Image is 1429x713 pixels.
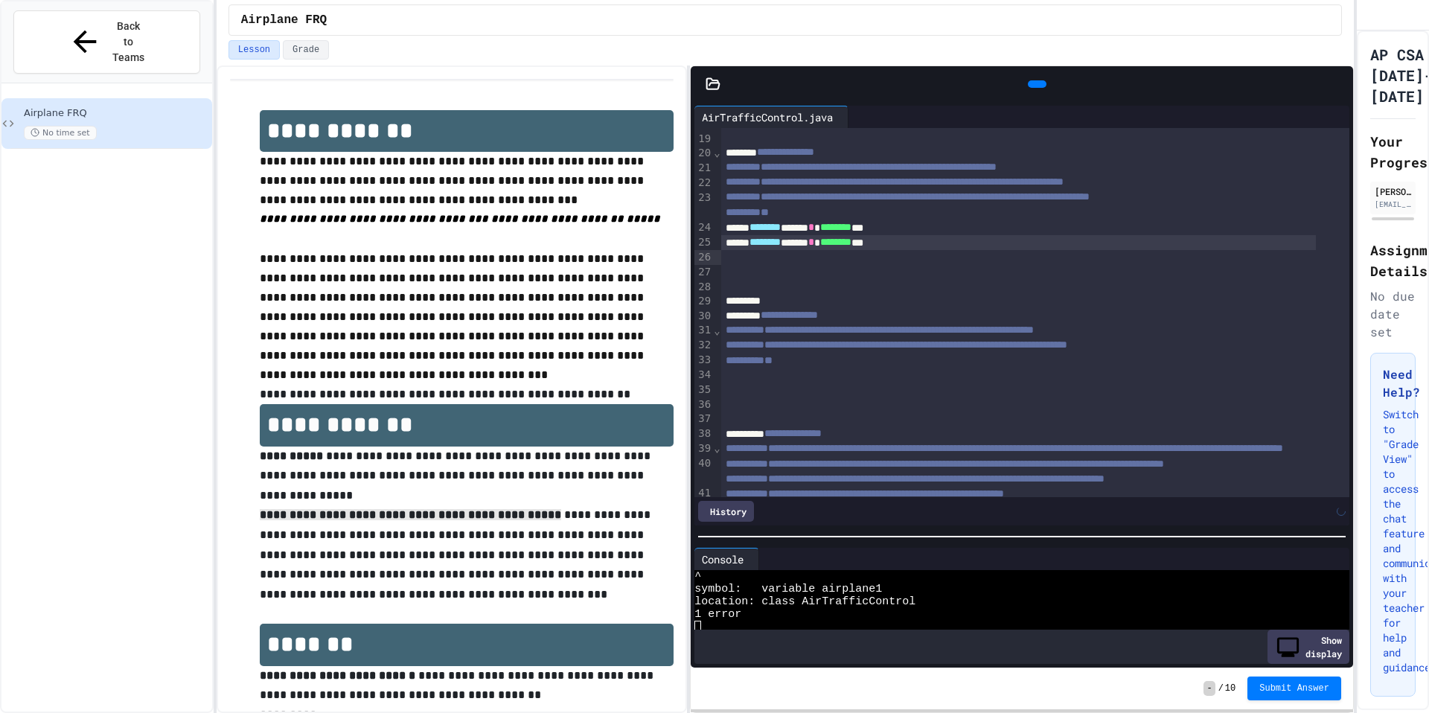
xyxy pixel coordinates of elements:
[1218,682,1224,694] span: /
[1225,682,1235,694] span: 10
[694,456,713,486] div: 40
[694,548,759,570] div: Console
[694,309,713,324] div: 30
[698,501,754,522] div: History
[713,147,720,159] span: Fold line
[1247,677,1341,700] button: Submit Answer
[283,40,329,60] button: Grade
[694,132,713,147] div: 19
[694,250,713,265] div: 26
[241,11,327,29] span: Airplane FRQ
[1370,287,1416,341] div: No due date set
[1203,681,1215,696] span: -
[1259,682,1329,694] span: Submit Answer
[694,368,713,383] div: 34
[694,397,713,412] div: 36
[694,161,713,176] div: 21
[1375,185,1411,198] div: [PERSON_NAME]
[694,551,751,567] div: Console
[694,608,741,621] span: 1 error
[694,265,713,280] div: 27
[694,235,713,250] div: 25
[694,109,840,125] div: AirTrafficControl.java
[694,570,701,583] span: ^
[713,442,720,454] span: Fold line
[713,324,720,336] span: Fold line
[694,338,713,353] div: 32
[694,426,713,441] div: 38
[694,294,713,309] div: 29
[1267,630,1349,664] div: Show display
[228,40,280,60] button: Lesson
[24,107,209,120] span: Airplane FRQ
[694,106,848,128] div: AirTrafficControl.java
[694,353,713,368] div: 33
[694,220,713,235] div: 24
[24,126,97,140] span: No time set
[13,10,200,74] button: Back to Teams
[1370,131,1416,173] h2: Your Progress
[694,176,713,191] div: 22
[1383,365,1403,401] h3: Need Help?
[694,191,713,220] div: 23
[1370,240,1416,281] h2: Assignment Details
[694,595,915,608] span: location: class AirTrafficControl
[694,486,713,516] div: 41
[694,412,713,426] div: 37
[694,323,713,338] div: 31
[1383,407,1403,675] p: Switch to "Grade View" to access the chat feature and communicate with your teacher for help and ...
[694,583,882,595] span: symbol: variable airplane1
[694,383,713,397] div: 35
[694,146,713,161] div: 20
[694,441,713,456] div: 39
[1375,199,1411,210] div: [EMAIL_ADDRESS][DOMAIN_NAME]
[111,19,146,65] span: Back to Teams
[694,280,713,295] div: 28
